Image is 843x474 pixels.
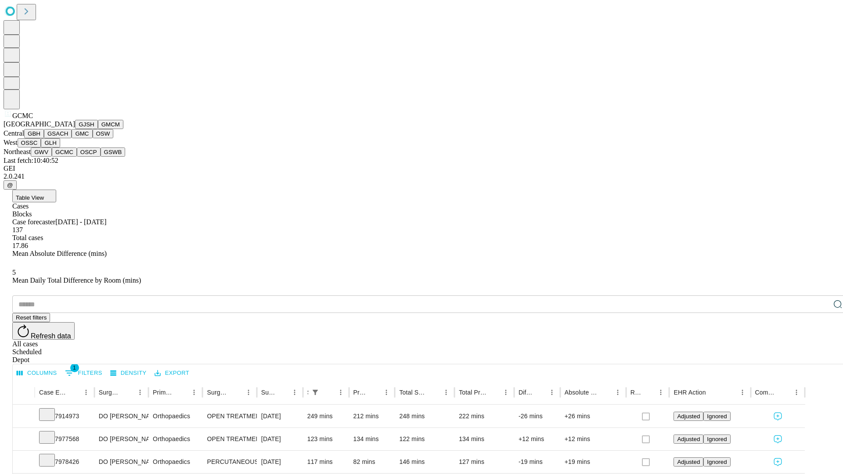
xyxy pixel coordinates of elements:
[459,389,486,396] div: Total Predicted Duration
[70,363,79,372] span: 1
[353,405,391,427] div: 212 mins
[4,157,58,164] span: Last fetch: 10:40:52
[519,428,556,450] div: +12 mins
[153,428,198,450] div: Orthopaedics
[12,242,28,249] span: 17.86
[276,386,288,399] button: Sort
[153,405,198,427] div: Orthopaedics
[599,386,612,399] button: Sort
[261,389,275,396] div: Surgery Date
[703,457,730,467] button: Ignored
[674,434,703,444] button: Adjusted
[4,129,24,137] span: Central
[736,386,749,399] button: Menu
[307,451,345,473] div: 117 mins
[12,313,50,322] button: Reset filters
[642,386,655,399] button: Sort
[63,366,104,380] button: Show filters
[500,386,512,399] button: Menu
[12,269,16,276] span: 5
[12,218,55,226] span: Case forecaster
[4,120,75,128] span: [GEOGRAPHIC_DATA]
[565,389,598,396] div: Absolute Difference
[565,451,622,473] div: +19 mins
[533,386,546,399] button: Sort
[4,165,839,172] div: GEI
[677,436,700,442] span: Adjusted
[519,389,533,396] div: Difference
[707,436,727,442] span: Ignored
[399,451,450,473] div: 146 mins
[674,389,706,396] div: EHR Action
[68,386,80,399] button: Sort
[4,139,18,146] span: West
[612,386,624,399] button: Menu
[261,428,299,450] div: [DATE]
[24,129,44,138] button: GBH
[207,451,252,473] div: PERCUTANEOUS FIXATION PROXIMAL [MEDICAL_DATA]
[546,386,558,399] button: Menu
[4,172,839,180] div: 2.0.241
[459,405,510,427] div: 222 mins
[99,389,121,396] div: Surgeon Name
[17,455,30,470] button: Expand
[309,386,321,399] div: 1 active filter
[31,332,71,340] span: Refresh data
[261,451,299,473] div: [DATE]
[677,413,700,420] span: Adjusted
[18,138,41,147] button: OSSC
[41,138,60,147] button: GLH
[122,386,134,399] button: Sort
[230,386,242,399] button: Sort
[99,451,144,473] div: DO [PERSON_NAME]
[12,190,56,202] button: Table View
[16,194,44,201] span: Table View
[519,451,556,473] div: -19 mins
[674,457,703,467] button: Adjusted
[31,147,52,157] button: GWV
[353,389,367,396] div: Predicted In Room Duration
[353,451,391,473] div: 82 mins
[707,459,727,465] span: Ignored
[459,428,510,450] div: 134 mins
[101,147,126,157] button: GSWB
[440,386,452,399] button: Menu
[99,405,144,427] div: DO [PERSON_NAME]
[108,366,149,380] button: Density
[72,129,92,138] button: GMC
[39,389,67,396] div: Case Epic Id
[80,386,92,399] button: Menu
[307,428,345,450] div: 123 mins
[152,366,191,380] button: Export
[134,386,146,399] button: Menu
[459,451,510,473] div: 127 mins
[77,147,101,157] button: OSCP
[565,428,622,450] div: +12 mins
[703,434,730,444] button: Ignored
[399,428,450,450] div: 122 mins
[99,428,144,450] div: DO [PERSON_NAME]
[380,386,393,399] button: Menu
[12,250,107,257] span: Mean Absolute Difference (mins)
[12,226,23,233] span: 137
[703,412,730,421] button: Ignored
[790,386,803,399] button: Menu
[52,147,77,157] button: GCMC
[4,148,31,155] span: Northeast
[12,276,141,284] span: Mean Daily Total Difference by Room (mins)
[307,405,345,427] div: 249 mins
[707,413,727,420] span: Ignored
[55,218,106,226] span: [DATE] - [DATE]
[153,389,175,396] div: Primary Service
[353,428,391,450] div: 134 mins
[565,405,622,427] div: +26 mins
[755,389,777,396] div: Comments
[93,129,114,138] button: OSW
[322,386,335,399] button: Sort
[335,386,347,399] button: Menu
[242,386,255,399] button: Menu
[630,389,642,396] div: Resolved in EHR
[368,386,380,399] button: Sort
[14,366,59,380] button: Select columns
[207,405,252,427] div: OPEN TREATMENT PROXIMAL [MEDICAL_DATA] BICONDYLAR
